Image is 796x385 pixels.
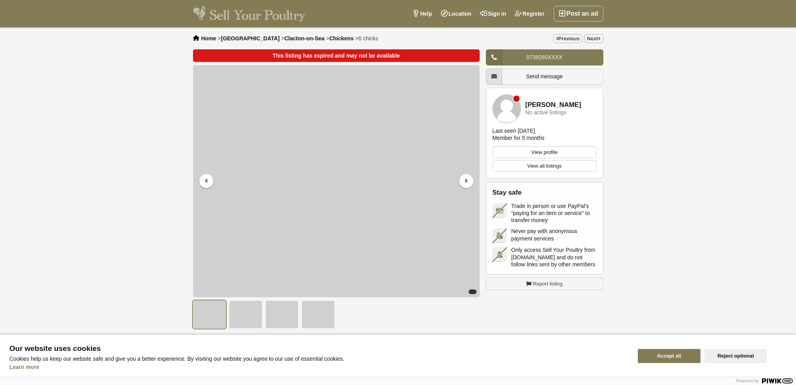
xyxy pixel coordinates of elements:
a: Chickens [329,35,354,42]
img: Sell Your Poultry [193,6,305,22]
li: > [281,35,325,42]
div: Member for 5 months [493,134,545,141]
a: Send message [486,69,603,85]
a: Previous [553,34,583,43]
a: Location [437,6,476,22]
img: 6 chicks - 4 [301,300,335,329]
span: Report listing [533,280,563,288]
p: Cookies help us keep our website safe and give you a better experience. By visiting our website y... [9,356,628,362]
a: [PERSON_NAME] [525,101,581,109]
a: View profile [493,146,597,158]
div: No active listings [525,110,567,116]
a: Home [201,35,217,42]
a: Report listing [486,278,603,290]
img: 6 chicks - 1 [193,300,226,329]
span: Only access Sell Your Poultry from [DOMAIN_NAME] and do not follow links sent by other members [511,246,597,268]
a: Help [408,6,436,22]
li: > [218,35,280,42]
a: Post an ad [554,6,603,22]
span: 6 chicks [358,35,378,42]
a: [GEOGRAPHIC_DATA] [221,35,280,42]
li: > [355,35,378,42]
a: 0739260XXXX [486,49,603,65]
a: Sign in [476,6,511,22]
li: > [326,35,354,42]
span: Trade in person or use PayPal's “paying for an item or service” to transfer money [511,202,597,224]
h2: Stay safe [493,189,597,197]
a: Register [511,6,549,22]
a: Learn more [9,364,39,370]
a: Next [584,34,603,43]
a: Clacton-on-Sea [284,35,325,42]
button: Accept all [638,349,700,363]
span: 0739260XXXX [527,54,563,60]
img: 6 chicks - 1/4 [193,65,480,297]
img: 6 chicks - 3 [265,300,299,329]
span: Never pay with anonymous payment services [511,228,597,242]
span: Send message [526,73,563,80]
div: Last seen [DATE] [493,127,535,134]
img: Hollie abrey [493,94,521,123]
div: Member is offline [513,96,520,102]
button: Reject optional [704,349,767,363]
a: View all listings [493,160,597,172]
span: Powered by [736,378,759,383]
div: This listing has expired and may not be available [193,49,480,62]
span: Our website uses cookies [9,345,628,352]
img: 6 chicks - 2 [229,300,262,329]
